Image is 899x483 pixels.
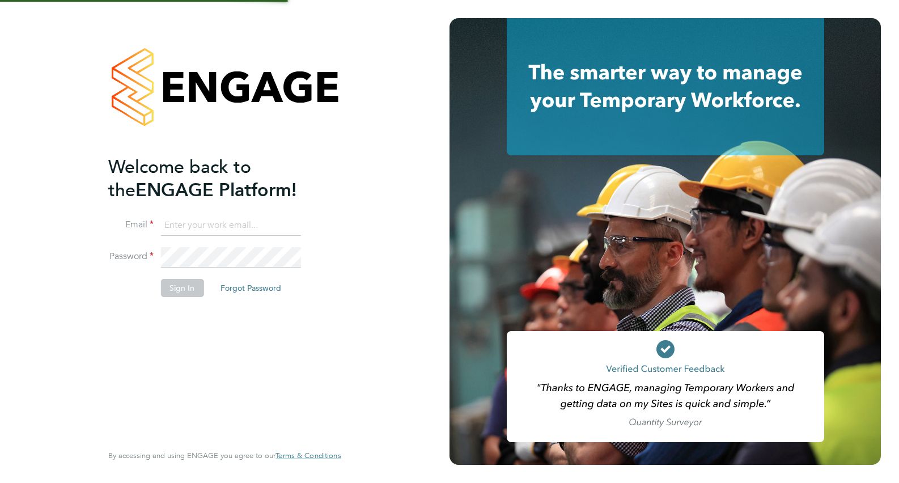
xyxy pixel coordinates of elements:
input: Enter your work email... [160,215,300,236]
button: Forgot Password [211,279,290,297]
h2: ENGAGE Platform! [108,155,329,202]
a: Terms & Conditions [275,451,341,460]
label: Password [108,251,154,262]
button: Sign In [160,279,203,297]
span: By accessing and using ENGAGE you agree to our [108,451,341,460]
span: Welcome back to the [108,156,251,201]
label: Email [108,219,154,231]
